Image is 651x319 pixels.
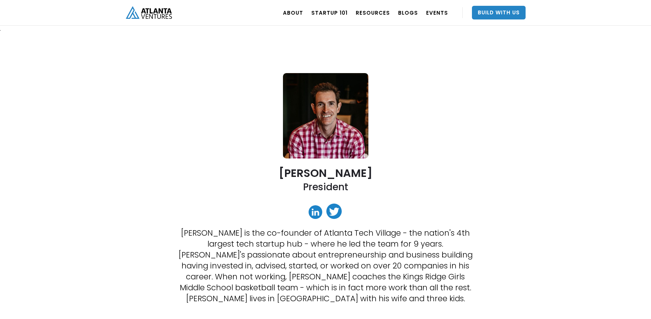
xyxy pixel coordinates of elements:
[173,227,477,304] p: [PERSON_NAME] is the co-founder of Atlanta Tech Village - the nation's 4th largest tech startup h...
[303,181,348,193] h2: President
[279,167,372,179] h2: [PERSON_NAME]
[472,6,526,19] a: Build With Us
[311,3,348,22] a: Startup 101
[426,3,448,22] a: EVENTS
[356,3,390,22] a: RESOURCES
[398,3,418,22] a: BLOGS
[283,3,303,22] a: ABOUT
